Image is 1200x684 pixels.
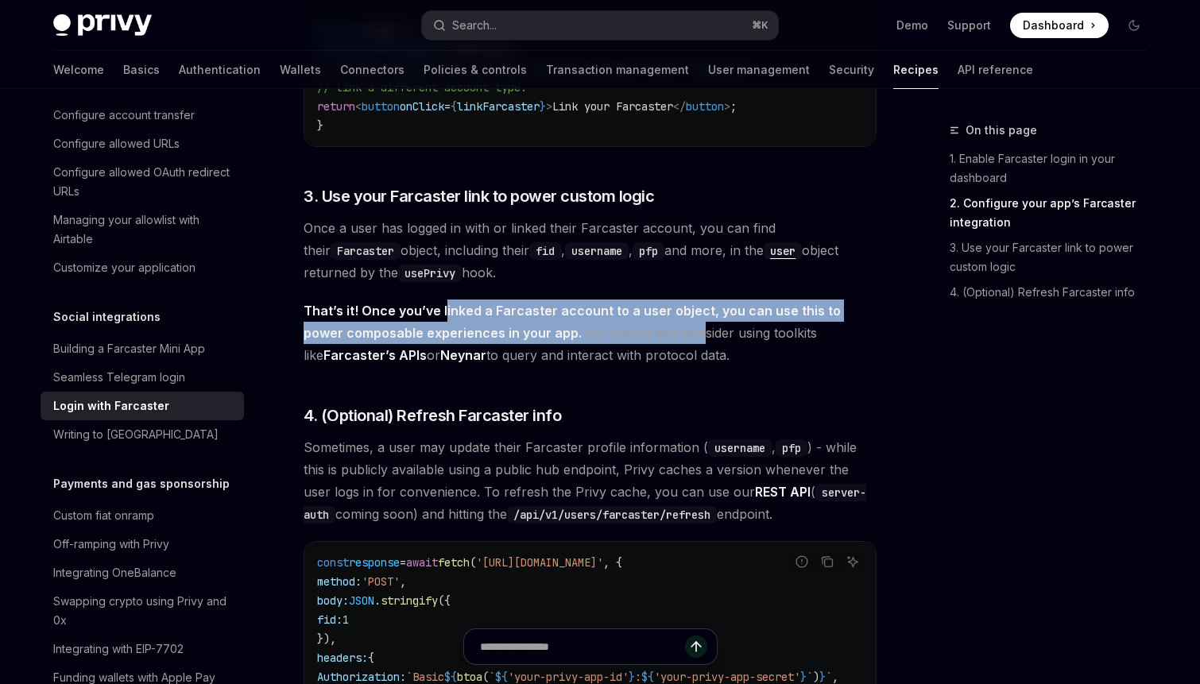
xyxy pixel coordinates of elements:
span: Dashboard [1023,17,1084,33]
button: Ask AI [842,551,863,572]
a: REST API [755,484,811,500]
div: Off-ramping with Privy [53,535,169,554]
input: Ask a question... [480,629,685,664]
button: Send message [685,636,707,658]
span: < [355,99,362,114]
a: Basics [123,51,160,89]
code: usePrivy [398,265,462,282]
a: Dashboard [1010,13,1109,38]
a: user [764,242,802,258]
span: 4. (Optional) Refresh Farcaster info [304,404,561,427]
span: button [686,99,724,114]
span: method: [317,574,362,589]
div: Swapping crypto using Privy and 0x [53,592,234,630]
a: 1. Enable Farcaster login in your dashboard [950,146,1159,191]
span: '[URL][DOMAIN_NAME]' [476,555,603,570]
code: pfp [776,439,807,457]
a: Transaction management [546,51,689,89]
code: user [764,242,802,260]
a: Login with Farcaster [41,392,244,420]
span: ( [470,555,476,570]
span: const [317,555,349,570]
div: Managing your allowlist with Airtable [53,211,234,249]
span: } [317,118,323,133]
a: 2. Configure your app’s Farcaster integration [950,191,1159,235]
span: </ [673,99,686,114]
div: Building a Farcaster Mini App [53,339,205,358]
h5: Payments and gas sponsorship [53,474,230,493]
a: Demo [896,17,928,33]
h5: Social integrations [53,307,161,327]
a: API reference [958,51,1033,89]
code: username [708,439,772,457]
a: Integrating with EIP-7702 [41,635,244,663]
a: Customize your application [41,253,244,282]
div: Configure allowed URLs [53,134,180,153]
a: Support [947,17,991,33]
span: > [724,99,730,114]
span: 'POST' [362,574,400,589]
span: fid: [317,613,343,627]
span: On this page [966,121,1037,140]
div: Seamless Telegram login [53,368,185,387]
div: Search... [452,16,497,35]
a: Building a Farcaster Mini App [41,334,244,363]
span: You should also consider using toolkits like or to query and interact with protocol data. [304,299,877,366]
span: ; [730,99,737,114]
span: = [444,99,451,114]
button: Copy the contents from the code block [817,551,838,572]
span: } [540,99,546,114]
code: Farcaster [331,242,401,260]
a: Writing to [GEOGRAPHIC_DATA] [41,420,244,449]
a: Integrating OneBalance [41,558,244,587]
a: Managing your allowlist with Airtable [41,206,244,253]
span: 3. Use your Farcaster link to power custom logic [304,185,654,207]
div: Integrating with EIP-7702 [53,640,184,659]
a: Seamless Telegram login [41,363,244,392]
a: Custom fiat onramp [41,501,244,530]
a: Neynar [440,347,486,364]
div: Integrating OneBalance [53,563,176,582]
a: 4. (Optional) Refresh Farcaster info [950,280,1159,305]
a: Configure account transfer [41,101,244,129]
strong: That’s it! Once you’ve linked a Farcaster account to a user object, you can use this to power com... [304,303,841,341]
span: fetch [438,555,470,570]
a: Farcaster’s APIs [323,347,427,364]
a: Swapping crypto using Privy and 0x [41,587,244,635]
span: ({ [438,593,451,608]
span: JSON [349,593,374,608]
a: User management [708,51,810,89]
a: Policies & controls [424,51,527,89]
a: Welcome [53,51,104,89]
div: Customize your application [53,258,195,277]
code: /api/v1/users/farcaster/refresh [507,506,717,524]
span: = [400,555,406,570]
div: Custom fiat onramp [53,506,154,525]
code: fid [529,242,561,260]
span: Sometimes, a user may update their Farcaster profile information ( , ) - while this is publicly a... [304,436,877,525]
a: Authentication [179,51,261,89]
button: Open search [422,11,778,40]
span: Once a user has logged in with or linked their Farcaster account, you can find their object, incl... [304,217,877,284]
span: await [406,555,438,570]
span: linkFarcaster [457,99,540,114]
div: Configure account transfer [53,106,195,125]
span: return [317,99,355,114]
a: Off-ramping with Privy [41,530,244,558]
button: Report incorrect code [792,551,812,572]
span: onClick [400,99,444,114]
a: Wallets [280,51,321,89]
a: 3. Use your Farcaster link to power custom logic [950,235,1159,280]
a: Configure allowed URLs [41,129,244,158]
span: > [546,99,552,114]
span: stringify [381,593,438,608]
span: 1 [343,613,349,627]
code: pfp [633,242,664,260]
span: ⌘ K [752,19,768,32]
span: , { [603,555,622,570]
div: Writing to [GEOGRAPHIC_DATA] [53,425,219,444]
a: Configure allowed OAuth redirect URLs [41,158,244,206]
span: . [374,593,381,608]
span: Link your Farcaster [552,99,673,114]
a: Recipes [893,51,939,89]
